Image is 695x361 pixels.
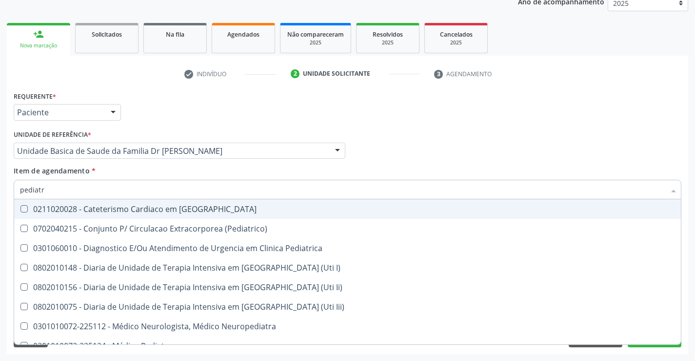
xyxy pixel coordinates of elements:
[166,30,184,39] span: Na fila
[14,166,90,175] span: Item de agendamento
[227,30,259,39] span: Agendados
[432,39,480,46] div: 2025
[92,30,122,39] span: Solicitados
[14,89,56,104] label: Requerente
[14,42,63,49] div: Nova marcação
[20,244,675,252] div: 0301060010 - Diagnostico E/Ou Atendimento de Urgencia em Clinica Pediatrica
[20,225,675,233] div: 0702040215 - Conjunto P/ Circulacao Extracorporea (Pediatrico)
[20,205,675,213] div: 0211020028 - Cateterismo Cardiaco em [GEOGRAPHIC_DATA]
[20,303,675,311] div: 0802010075 - Diaria de Unidade de Terapia Intensiva em [GEOGRAPHIC_DATA] (Uti Iii)
[17,107,101,117] span: Paciente
[20,342,675,350] div: 0301010072-225124 - Médico Pediatra
[363,39,412,46] div: 2025
[20,180,665,199] input: Buscar por procedimentos
[20,283,675,291] div: 0802010156 - Diaria de Unidade de Terapia Intensiva em [GEOGRAPHIC_DATA] (Uti Ii)
[14,127,91,143] label: Unidade de referência
[17,146,325,156] span: Unidade Basica de Saude da Familia Dr [PERSON_NAME]
[20,322,675,330] div: 0301010072-225112 - Médico Neurologista, Médico Neuropediatra
[20,264,675,272] div: 0802010148 - Diaria de Unidade de Terapia Intensiva em [GEOGRAPHIC_DATA] (Uti I)
[440,30,473,39] span: Cancelados
[303,69,370,78] div: Unidade solicitante
[373,30,403,39] span: Resolvidos
[287,39,344,46] div: 2025
[287,30,344,39] span: Não compareceram
[291,69,299,78] div: 2
[33,29,44,40] div: person_add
